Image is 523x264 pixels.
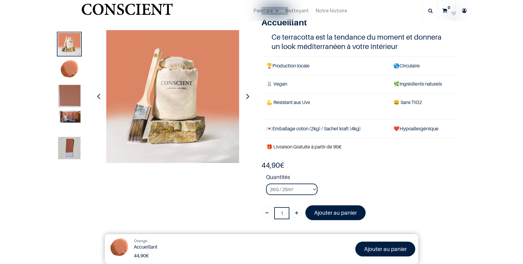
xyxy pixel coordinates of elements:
[134,253,146,259] span: 44,90
[261,57,389,75] td: Production locale
[266,81,287,87] span: 🐰 Vegan
[106,30,239,163] img: Product image
[58,111,81,123] img: Product image
[364,246,407,252] font: Ajouter au panier
[315,7,347,14] span: Notre histoire
[355,242,416,256] a: Ajouter au panier
[261,161,284,170] b: €
[285,7,309,14] span: Nettoyant
[134,244,262,250] h1: Accueillant
[261,161,280,170] span: 44,90
[266,63,272,69] span: 🏆
[58,59,81,81] img: Product image
[393,99,403,105] span: 😄 S
[266,125,272,132] span: 💌
[134,238,147,243] span: Orange
[58,33,81,55] img: Product image
[134,238,147,244] a: Orange
[389,75,460,93] td: Ingrédients naturels
[58,137,81,159] img: Product image
[253,7,273,14] span: Peinture
[393,63,400,69] span: 🌎
[266,144,341,150] font: 🎁 Livraison Gratuite à partir de 90€
[261,207,272,218] a: Supprimer
[389,93,460,119] td: ans TiO2
[446,5,452,11] sup: 0
[261,17,430,28] h1: Accueillant
[108,237,130,260] img: Product Image
[261,120,389,138] td: Emballage coton (2kg) / Sachet kraft (4kg)
[305,205,366,220] a: Ajouter au panier
[314,210,357,216] font: Ajouter au panier
[58,85,81,107] img: Product image
[389,120,460,138] td: ❤️Hypoallergénique
[271,32,450,51] h4: Ce terracotta est la tendance du moment et donnera un look méditerranéen à votre intérieur
[266,173,460,184] strong: Quantités
[134,253,149,259] b: €
[266,99,310,105] span: 💪 Résistant aux Uvs
[393,81,400,87] span: 🌿
[395,38,523,264] iframe: Tidio Chat
[291,207,302,218] a: Ajouter
[389,57,460,75] td: Circulaire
